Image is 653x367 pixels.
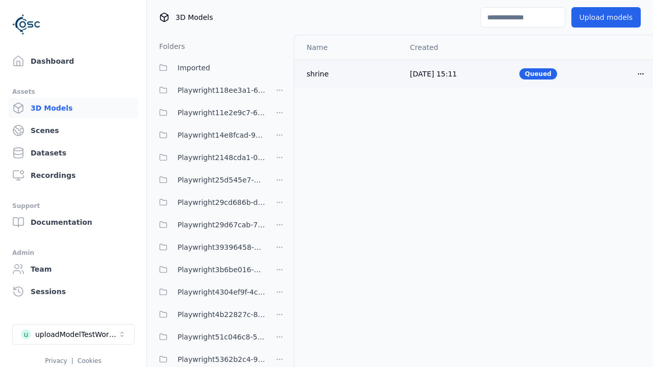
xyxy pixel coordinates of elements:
a: 3D Models [8,98,138,118]
span: Imported [178,62,210,74]
div: u [21,329,31,339]
a: Sessions [8,281,138,302]
span: Playwright39396458-2985-42cf-8e78-891847c6b0fc [178,241,265,253]
div: Queued [519,68,557,80]
div: Admin [12,247,134,259]
span: Playwright3b6be016-a630-4ca3-92e7-a43ae52b5237 [178,264,265,276]
span: Playwright118ee3a1-6e25-456a-9a29-0f34eaed349c [178,84,265,96]
button: Playwright29cd686b-d0c9-4777-aa54-1065c8c7cee8 [153,192,265,213]
a: Documentation [8,212,138,232]
span: Playwright4b22827c-87c3-4678-a830-fb9da450b7a6 [178,308,265,321]
button: Playwright118ee3a1-6e25-456a-9a29-0f34eaed349c [153,80,265,100]
button: Playwright14e8fcad-9ce8-4c9f-9ba9-3f066997ed84 [153,125,265,145]
a: Cookies [78,357,102,364]
button: Playwright29d67cab-7655-4a15-9701-4b560da7f167 [153,215,265,235]
a: Team [8,259,138,279]
button: Playwright39396458-2985-42cf-8e78-891847c6b0fc [153,237,265,257]
span: Playwright11e2e9c7-6c23-4ce7-ac48-ea95a4ff6a43 [178,107,265,119]
a: Recordings [8,165,138,186]
button: Imported [153,58,288,78]
a: Dashboard [8,51,138,71]
span: Playwright2148cda1-0135-4eee-9a3e-ba7e638b60a6 [178,151,265,164]
span: Playwright29cd686b-d0c9-4777-aa54-1065c8c7cee8 [178,196,265,208]
a: Privacy [45,357,67,364]
button: Playwright51c046c8-5659-4972-8464-ababfe350e5f [153,327,265,347]
img: Logo [12,10,41,39]
span: Playwright25d545e7-ff08-4d3b-b8cd-ba97913ee80b [178,174,265,186]
a: Datasets [8,143,138,163]
button: Playwright4b22827c-87c3-4678-a830-fb9da450b7a6 [153,304,265,325]
div: shrine [307,69,394,79]
div: Assets [12,86,134,98]
div: uploadModelTestWorkspace [35,329,118,339]
button: Playwright25d545e7-ff08-4d3b-b8cd-ba97913ee80b [153,170,265,190]
button: Upload models [571,7,641,28]
span: [DATE] 15:11 [410,70,457,78]
a: Scenes [8,120,138,141]
span: Playwright14e8fcad-9ce8-4c9f-9ba9-3f066997ed84 [178,129,265,141]
th: Name [294,35,402,60]
th: Created [402,35,511,60]
button: Playwright2148cda1-0135-4eee-9a3e-ba7e638b60a6 [153,147,265,168]
button: Playwright11e2e9c7-6c23-4ce7-ac48-ea95a4ff6a43 [153,102,265,123]
span: Playwright4304ef9f-4cbf-49b7-a41b-f77e3bae574e [178,286,265,298]
span: Playwright5362b2c4-9858-4dfc-93da-b224e6ecd36a [178,353,265,365]
h3: Folders [153,41,185,51]
button: Playwright4304ef9f-4cbf-49b7-a41b-f77e3bae574e [153,282,265,302]
span: | [71,357,73,364]
span: 3D Models [175,12,213,22]
span: Playwright51c046c8-5659-4972-8464-ababfe350e5f [178,331,265,343]
span: Playwright29d67cab-7655-4a15-9701-4b560da7f167 [178,219,265,231]
div: Support [12,200,134,212]
button: Playwright3b6be016-a630-4ca3-92e7-a43ae52b5237 [153,259,265,280]
button: Select a workspace [12,324,135,345]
